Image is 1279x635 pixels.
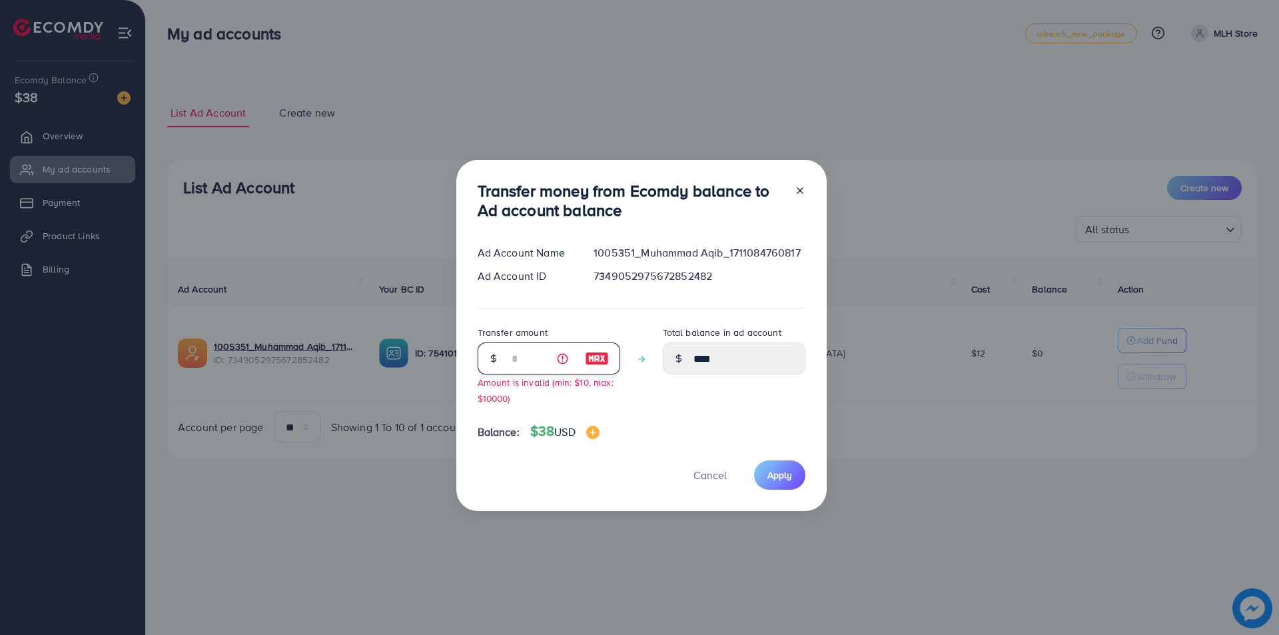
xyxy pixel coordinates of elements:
[586,426,600,439] img: image
[478,424,520,440] span: Balance:
[693,468,727,482] span: Cancel
[583,245,815,261] div: 1005351_Muhammad Aqib_1711084760817
[467,245,584,261] div: Ad Account Name
[478,326,548,339] label: Transfer amount
[554,424,575,439] span: USD
[767,468,792,482] span: Apply
[583,269,815,284] div: 7349052975672852482
[754,460,805,489] button: Apply
[585,350,609,366] img: image
[677,460,743,489] button: Cancel
[478,376,614,404] small: Amount is invalid (min: $10, max: $10000)
[530,423,600,440] h4: $38
[478,181,784,220] h3: Transfer money from Ecomdy balance to Ad account balance
[467,269,584,284] div: Ad Account ID
[663,326,781,339] label: Total balance in ad account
